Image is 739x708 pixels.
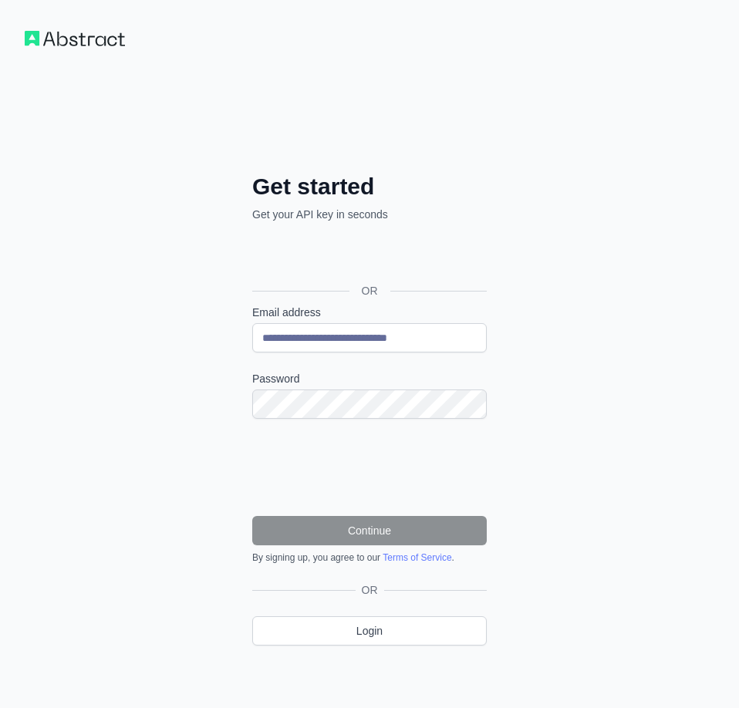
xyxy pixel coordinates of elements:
[252,371,487,386] label: Password
[252,173,487,201] h2: Get started
[245,239,491,273] iframe: Pulsante Accedi con Google
[252,239,484,273] div: Accedi con Google. Si apre in una nuova scheda
[356,582,384,598] span: OR
[252,616,487,646] a: Login
[252,207,487,222] p: Get your API key in seconds
[252,437,487,497] iframe: reCAPTCHA
[252,516,487,545] button: Continue
[25,31,125,46] img: Workflow
[252,305,487,320] label: Email address
[349,283,390,298] span: OR
[383,552,451,563] a: Terms of Service
[252,551,487,564] div: By signing up, you agree to our .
